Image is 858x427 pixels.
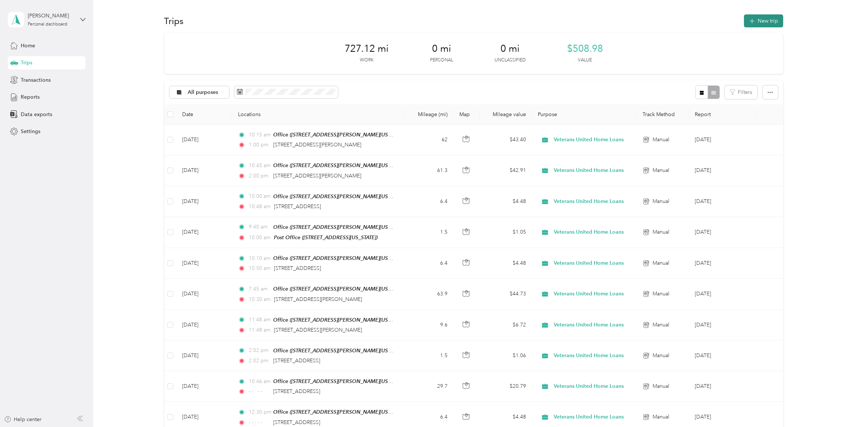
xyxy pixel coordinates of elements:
[578,57,592,64] p: Value
[274,296,362,302] span: [STREET_ADDRESS][PERSON_NAME]
[637,104,689,125] th: Track Method
[4,416,42,423] div: Help center
[689,340,757,371] td: Sep 2025
[249,203,271,211] span: 10:48 am
[404,340,453,371] td: 1.5
[21,42,35,50] span: Home
[249,346,270,355] span: 2:02 pm
[554,413,624,421] span: Veterans United Home Loans
[725,85,757,99] button: Filters
[495,57,526,64] p: Unclassified
[249,326,271,334] span: 11:48 am
[21,93,40,101] span: Reports
[404,104,453,125] th: Mileage (mi)
[273,419,320,426] span: [STREET_ADDRESS]
[249,418,270,427] span: - - : - -
[176,371,232,402] td: [DATE]
[274,327,362,333] span: [STREET_ADDRESS][PERSON_NAME]
[653,228,669,236] span: Manual
[404,125,453,155] td: 62
[817,386,858,427] iframe: Everlance-gr Chat Button Frame
[480,217,532,248] td: $1.05
[232,104,404,125] th: Locations
[480,155,532,186] td: $42.91
[273,357,320,364] span: [STREET_ADDRESS]
[653,166,669,174] span: Manual
[249,172,270,180] span: 2:00 pm
[249,316,270,324] span: 11:48 am
[404,371,453,402] td: 29.7
[404,310,453,340] td: 9.6
[176,217,232,248] td: [DATE]
[689,279,757,309] td: Sep 2025
[273,409,407,415] span: Office ([STREET_ADDRESS][PERSON_NAME][US_STATE])
[249,141,270,149] span: 1:00 pm
[273,255,407,261] span: Office ([STREET_ADDRESS][PERSON_NAME][US_STATE])
[273,317,407,323] span: Office ([STREET_ADDRESS][PERSON_NAME][US_STATE])
[653,259,669,267] span: Manual
[21,59,32,67] span: Trips
[480,310,532,340] td: $6.72
[554,321,624,329] span: Veterans United Home Loans
[404,248,453,279] td: 6.4
[249,408,270,416] span: 12:30 pm
[653,290,669,298] span: Manual
[249,387,270,396] span: - - : - -
[274,234,378,240] span: Post Office ([STREET_ADDRESS][US_STATE])
[21,76,51,84] span: Transactions
[554,136,624,144] span: Veterans United Home Loans
[273,286,407,292] span: Office ([STREET_ADDRESS][PERSON_NAME][US_STATE])
[689,104,757,125] th: Report
[274,265,321,271] span: [STREET_ADDRESS]
[21,128,40,135] span: Settings
[480,125,532,155] td: $43.40
[653,136,669,144] span: Manual
[249,377,270,386] span: 10:46 am
[554,166,624,174] span: Veterans United Home Loans
[249,295,271,304] span: 10:30 am
[689,248,757,279] td: Sep 2025
[249,357,270,365] span: 2:02 pm
[273,142,361,148] span: [STREET_ADDRESS][PERSON_NAME]
[453,104,480,125] th: Map
[480,279,532,309] td: $44.73
[480,248,532,279] td: $4.48
[176,340,232,371] td: [DATE]
[689,310,757,340] td: Sep 2025
[249,264,271,272] span: 10:50 am
[689,186,757,217] td: Sep 2025
[249,254,270,262] span: 10:10 am
[653,197,669,206] span: Manual
[432,43,451,55] span: 0 mi
[176,125,232,155] td: [DATE]
[249,234,271,242] span: 10:00 am
[404,186,453,217] td: 6.4
[188,90,218,95] span: All purposes
[273,348,407,354] span: Office ([STREET_ADDRESS][PERSON_NAME][US_STATE])
[500,43,520,55] span: 0 mi
[480,186,532,217] td: $4.48
[249,285,270,293] span: 7:45 am
[554,352,624,360] span: Veterans United Home Loans
[404,217,453,248] td: 1.5
[273,193,407,200] span: Office ([STREET_ADDRESS][PERSON_NAME][US_STATE])
[689,155,757,186] td: Sep 2025
[653,321,669,329] span: Manual
[273,388,320,394] span: [STREET_ADDRESS]
[653,413,669,421] span: Manual
[480,340,532,371] td: $1.06
[554,382,624,390] span: Veterans United Home Loans
[567,43,603,55] span: $508.98
[532,104,637,125] th: Purpose
[164,17,184,25] h1: Trips
[554,259,624,267] span: Veterans United Home Loans
[689,217,757,248] td: Sep 2025
[176,310,232,340] td: [DATE]
[404,155,453,186] td: 61.3
[249,192,270,200] span: 10:00 am
[345,43,389,55] span: 727.12 mi
[273,162,407,169] span: Office ([STREET_ADDRESS][PERSON_NAME][US_STATE])
[28,12,74,20] div: [PERSON_NAME]
[689,125,757,155] td: Sep 2025
[249,162,270,170] span: 10:45 am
